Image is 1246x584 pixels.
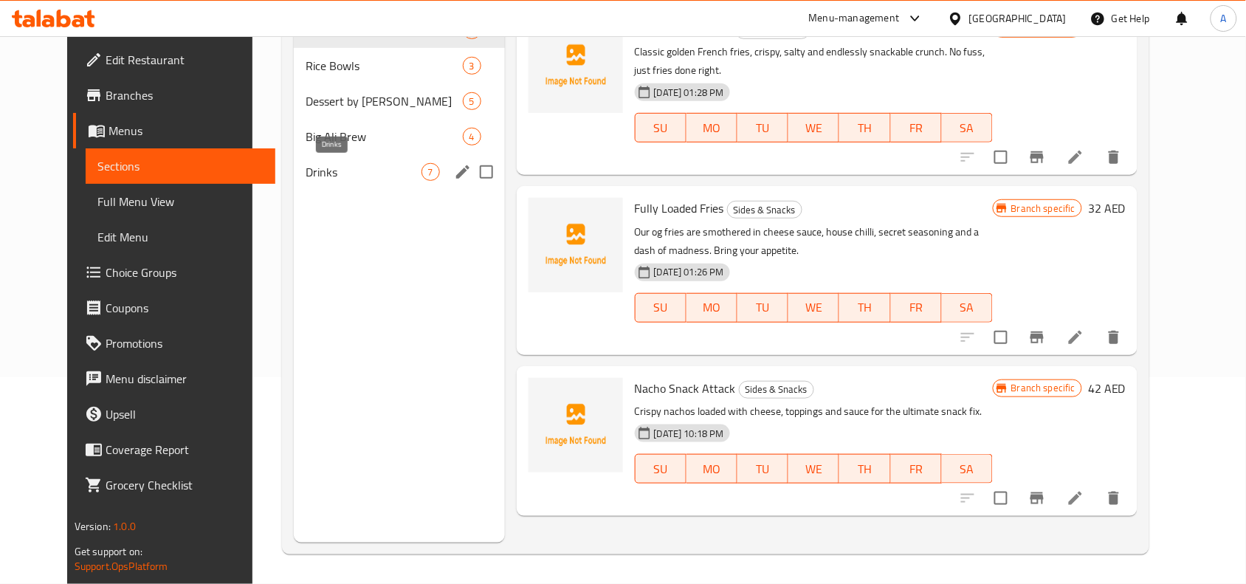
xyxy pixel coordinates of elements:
a: Menus [73,113,275,148]
span: Edit Menu [97,228,264,246]
span: Select to update [985,142,1016,173]
span: Branch specific [1005,202,1081,216]
button: Branch-specific-item [1019,140,1055,175]
span: TU [743,458,782,480]
div: items [463,92,481,110]
button: TH [839,454,890,484]
span: SU [641,297,681,318]
span: SU [641,458,681,480]
a: Edit menu item [1067,148,1084,166]
h6: 22 AED [1088,18,1126,39]
span: Edit Restaurant [106,51,264,69]
span: TU [743,117,782,139]
span: SA [948,117,987,139]
span: Choice Groups [106,264,264,281]
button: FR [891,293,942,323]
span: Coverage Report [106,441,264,458]
span: [DATE] 01:28 PM [648,86,730,100]
span: MO [692,297,732,318]
button: edit [452,161,474,183]
button: TU [737,113,788,142]
h6: 42 AED [1088,378,1126,399]
img: Classic French Fries [529,18,623,113]
button: TH [839,113,890,142]
span: Select to update [985,322,1016,353]
p: Crispy nachos loaded with cheese, toppings and sauce for the ultimate snack fix. [635,402,993,421]
button: FR [891,454,942,484]
span: Fully Loaded Fries [635,197,724,219]
span: Rice Bowls [306,57,463,75]
span: FR [897,297,936,318]
div: Dessert by Zoha [306,92,463,110]
span: Dessert by [PERSON_NAME] [306,92,463,110]
span: Get support on: [75,542,142,561]
a: Choice Groups [73,255,275,290]
div: items [421,163,440,181]
button: WE [788,293,839,323]
a: Branches [73,78,275,113]
span: Coupons [106,299,264,317]
button: SU [635,293,686,323]
h6: 32 AED [1088,198,1126,219]
span: TH [845,117,884,139]
span: Drinks [306,163,421,181]
span: SA [948,297,987,318]
div: Sides & Snacks [739,381,814,399]
div: Rice Bowls3 [294,48,505,83]
button: MO [686,293,737,323]
a: Edit Menu [86,219,275,255]
a: Promotions [73,326,275,361]
span: Full Menu View [97,193,264,210]
button: Branch-specific-item [1019,320,1055,355]
span: WE [794,458,833,480]
span: Sides & Snacks [728,202,802,219]
div: Drinks7edit [294,154,505,190]
p: Classic golden French fries, crispy, salty and endlessly snackable crunch. No fuss, just fries do... [635,43,993,80]
span: FR [897,458,936,480]
button: SA [942,454,993,484]
p: Our og fries are smothered in cheese sauce, house chilli, secret seasoning and a dash of madness.... [635,223,993,260]
span: Menu disclaimer [106,370,264,388]
button: TU [737,293,788,323]
button: delete [1096,140,1132,175]
button: TU [737,454,788,484]
img: Nacho Snack Attack [529,378,623,473]
span: A [1221,10,1227,27]
span: MO [692,117,732,139]
span: SA [948,458,987,480]
button: WE [788,454,839,484]
a: Support.OpsPlatform [75,557,168,576]
span: Upsell [106,405,264,423]
span: 4 [464,130,481,144]
span: Grocery Checklist [106,476,264,494]
span: Menus [109,122,264,140]
span: Sections [97,157,264,175]
a: Grocery Checklist [73,467,275,503]
button: delete [1096,320,1132,355]
button: MO [686,454,737,484]
span: [DATE] 01:26 PM [648,265,730,279]
span: 3 [464,59,481,73]
button: FR [891,113,942,142]
span: Nacho Snack Attack [635,377,736,399]
span: 1.0.0 [113,517,136,536]
span: TH [845,458,884,480]
a: Edit Restaurant [73,42,275,78]
button: WE [788,113,839,142]
a: Coverage Report [73,432,275,467]
div: [GEOGRAPHIC_DATA] [969,10,1067,27]
span: Promotions [106,334,264,352]
span: Sides & Snacks [740,381,813,398]
span: 5 [464,95,481,109]
span: [DATE] 10:18 PM [648,427,730,441]
button: SA [942,293,993,323]
span: WE [794,297,833,318]
button: SA [942,113,993,142]
span: Branch specific [1005,381,1081,395]
span: 7 [422,165,439,179]
span: FR [897,117,936,139]
div: items [463,128,481,145]
span: WE [794,117,833,139]
button: Branch-specific-item [1019,481,1055,516]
